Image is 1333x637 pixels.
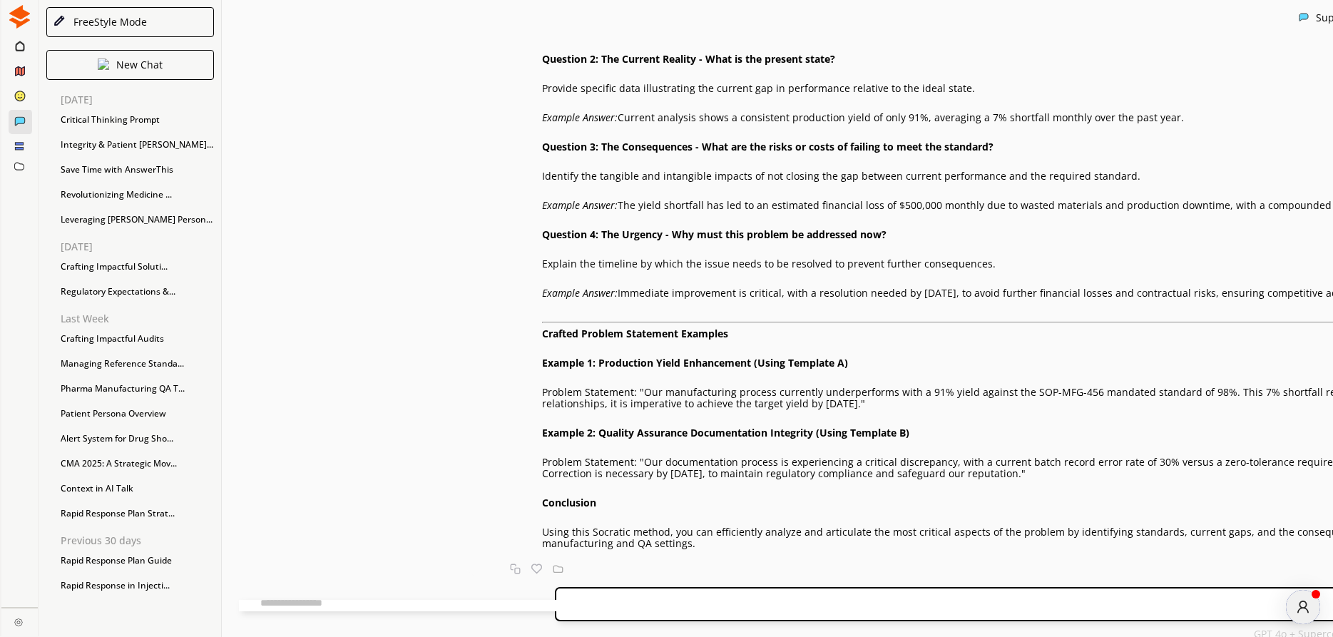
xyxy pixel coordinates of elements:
[53,403,221,424] div: Patient Persona Overview
[61,535,221,546] p: Previous 30 days
[531,564,542,574] img: Favorite
[53,281,221,302] div: Regulatory Expectations &...
[98,58,109,70] img: Close
[53,353,221,374] div: Managing Reference Standa...
[542,228,887,241] strong: Question 4: The Urgency - Why must this problem be addressed now?
[116,59,163,71] p: New Chat
[53,428,221,449] div: Alert System for Drug Sho...
[542,140,994,153] strong: Question 3: The Consequences - What are the risks or costs of failing to meet the standard?
[53,256,221,277] div: Crafting Impactful Soluti...
[14,618,23,626] img: Close
[53,503,221,524] div: Rapid Response Plan Strat...
[1299,12,1309,22] img: Close
[542,356,848,370] strong: Example 1: Production Yield Enhancement (Using Template A)
[542,426,909,439] strong: Example 2: Quality Assurance Documentation Integrity (Using Template B)
[542,286,618,300] em: Example Answer:
[542,198,618,212] em: Example Answer:
[53,378,221,399] div: Pharma Manufacturing QA T...
[53,453,221,474] div: CMA 2025: A Strategic Mov...
[1286,590,1320,624] div: atlas-message-author-avatar
[1,608,38,633] a: Close
[61,241,221,253] p: [DATE]
[542,496,596,509] strong: Conclusion
[53,15,66,28] img: Close
[8,5,31,29] img: Close
[542,327,728,340] strong: Crafted Problem Statement Examples
[68,16,147,28] div: FreeStyle Mode
[53,184,221,205] div: Revolutionizing Medicine ...
[542,52,835,66] strong: Question 2: The Current Reality - What is the present state?
[53,159,221,180] div: Save Time with AnswerThis
[53,209,221,230] div: Leveraging [PERSON_NAME] Person...
[510,564,521,574] img: Copy
[553,564,563,574] img: Save
[1286,590,1320,624] button: atlas-launcher
[53,134,221,156] div: Integrity & Patient [PERSON_NAME]...
[53,478,221,499] div: Context in AI Talk
[61,94,221,106] p: [DATE]
[61,313,221,325] p: Last Week
[53,109,221,131] div: Critical Thinking Prompt
[53,575,221,596] div: Rapid Response in Injecti...
[542,111,618,124] em: Example Answer:
[53,328,221,350] div: Crafting Impactful Audits
[53,550,221,571] div: Rapid Response Plan Guide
